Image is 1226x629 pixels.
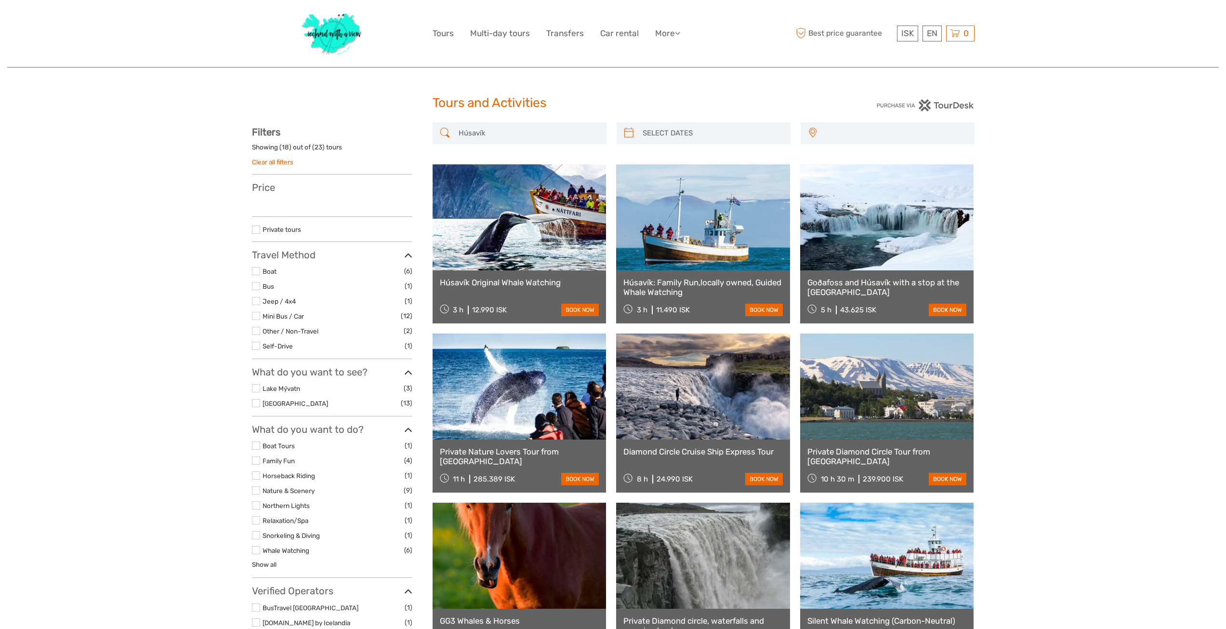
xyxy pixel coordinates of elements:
h3: What do you want to do? [252,424,412,435]
div: Showing ( ) out of ( ) tours [252,143,412,158]
a: Other / Non-Travel [263,327,318,335]
span: (1) [405,281,412,292]
a: Northern Lights [263,502,310,509]
a: Horseback Riding [263,472,315,480]
span: 11 h [453,475,465,483]
span: (1) [405,440,412,451]
a: Nature & Scenery [263,487,315,495]
span: 0 [962,28,970,38]
a: Show all [252,561,277,568]
span: (9) [404,485,412,496]
a: Tours [433,27,454,40]
span: (2) [404,325,412,336]
div: 285.389 ISK [474,475,515,483]
a: Bus [263,282,274,290]
span: ISK [901,28,914,38]
div: 24.990 ISK [657,475,693,483]
span: (1) [405,530,412,541]
h3: Verified Operators [252,585,412,597]
span: 10 h 30 m [821,475,854,483]
div: 43.625 ISK [840,306,876,314]
div: 12.990 ISK [472,306,507,314]
h3: What do you want to see? [252,366,412,378]
a: Private Diamond Circle Tour from [GEOGRAPHIC_DATA] [807,447,967,467]
span: 5 h [821,306,831,314]
a: [GEOGRAPHIC_DATA] [263,400,328,407]
span: Best price guarantee [794,26,895,41]
div: 11.490 ISK [656,306,690,314]
div: EN [923,26,942,41]
span: (13) [401,398,412,409]
label: 18 [282,143,289,152]
h1: Tours and Activities [433,95,794,111]
span: 3 h [453,306,463,314]
span: (4) [404,455,412,466]
span: (1) [405,515,412,526]
a: book now [561,304,599,316]
a: Snorkeling & Diving [263,532,320,539]
a: book now [561,473,599,485]
span: (6) [404,545,412,556]
img: 1077-ca632067-b948-436b-9c7a-efe9894e108b_logo_big.jpg [297,7,367,60]
a: [DOMAIN_NAME] by Icelandia [263,619,350,627]
a: book now [929,473,966,485]
span: 3 h [637,306,647,314]
span: (1) [405,295,412,307]
a: Húsavík Original Whale Watching [440,278,599,287]
div: 239.900 ISK [863,475,903,483]
img: PurchaseViaTourDesk.png [876,99,974,111]
a: GG3 Whales & Horses [440,616,599,626]
input: SEARCH [455,125,602,142]
a: More [655,27,680,40]
span: (12) [401,310,412,321]
span: (1) [405,617,412,628]
h3: Travel Method [252,249,412,261]
a: Private Nature Lovers Tour from [GEOGRAPHIC_DATA] [440,447,599,467]
a: Boat Tours [263,442,295,450]
a: Transfers [546,27,584,40]
span: (1) [405,340,412,351]
a: Car rental [600,27,639,40]
a: book now [745,304,783,316]
a: Húsavík: Family Run,locally owned, Guided Whale Watching [623,278,783,297]
a: Private tours [263,226,301,233]
h3: Price [252,182,412,193]
a: Diamond Circle Cruise Ship Express Tour [623,447,783,456]
span: (1) [405,470,412,481]
a: Silent Whale Watching (Carbon-Neutral) [807,616,967,626]
span: (1) [405,500,412,511]
span: 8 h [637,475,648,483]
span: (1) [405,602,412,613]
a: Relaxation/Spa [263,517,308,524]
a: Whale Watching [263,547,309,554]
a: Lake Mývatn [263,385,300,392]
a: book now [929,304,966,316]
a: Goðafoss and Húsavík with a stop at the [GEOGRAPHIC_DATA] [807,278,967,297]
a: book now [745,473,783,485]
a: Multi-day tours [470,27,530,40]
strong: Filters [252,126,280,138]
span: (6) [404,266,412,277]
a: Mini Bus / Car [263,312,304,320]
label: 23 [315,143,322,152]
a: Family Fun [263,457,295,465]
a: Clear all filters [252,158,293,166]
a: Self-Drive [263,342,293,350]
a: Boat [263,268,277,275]
a: BusTravel [GEOGRAPHIC_DATA] [263,604,358,612]
input: SELECT DATES [639,125,786,142]
span: (3) [404,383,412,394]
a: Jeep / 4x4 [263,297,296,305]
